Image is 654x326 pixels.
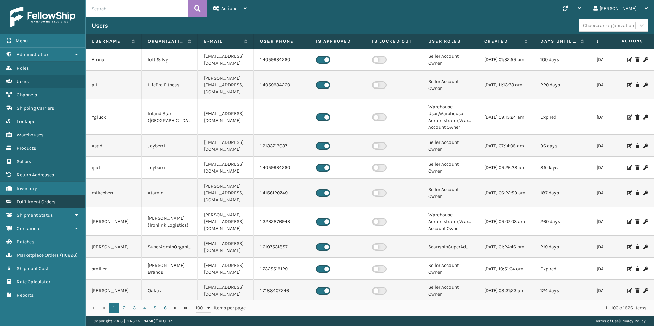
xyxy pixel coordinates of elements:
[198,99,254,135] td: [EMAIL_ADDRESS][DOMAIN_NAME]
[142,157,198,179] td: Joyberri
[627,57,631,62] i: Edit
[10,7,75,27] img: logo
[540,38,577,44] label: Days until password expires
[583,22,634,29] div: Choose an organization
[142,135,198,157] td: Joyberri
[635,219,639,224] i: Delete
[86,179,142,207] td: mikechen
[534,236,590,258] td: 219 days
[198,258,254,280] td: [EMAIL_ADDRESS][DOMAIN_NAME]
[590,280,646,302] td: [DATE] 04:07:02 pm
[478,71,534,99] td: [DATE] 11:13:33 am
[643,267,648,271] i: Change Password
[635,288,639,293] i: Delete
[478,99,534,135] td: [DATE] 09:13:24 am
[86,135,142,157] td: Asad
[254,236,310,258] td: 1 6197531857
[534,157,590,179] td: 85 days
[17,199,55,205] span: Fulfillment Orders
[142,99,198,135] td: Inland Star ([GEOGRAPHIC_DATA])
[534,135,590,157] td: 96 days
[86,49,142,71] td: Amna
[635,115,639,120] i: Delete
[643,165,648,170] i: Change Password
[422,179,478,207] td: Seller Account Owner
[595,316,646,326] div: |
[86,71,142,99] td: ali
[620,318,646,323] a: Privacy Policy
[142,71,198,99] td: LifePro Fitness
[643,191,648,195] i: Change Password
[92,22,108,30] h3: Users
[17,65,29,71] span: Roles
[484,38,521,44] label: Created
[627,144,631,148] i: Edit
[534,258,590,280] td: Expired
[17,105,54,111] span: Shipping Carriers
[590,179,646,207] td: [DATE] 01:10:30 pm
[86,157,142,179] td: ijlal
[86,236,142,258] td: [PERSON_NAME]
[17,132,43,138] span: Warehouses
[635,83,639,87] i: Delete
[534,179,590,207] td: 187 days
[92,38,128,44] label: Username
[428,38,472,44] label: User Roles
[422,280,478,302] td: Seller Account Owner
[478,179,534,207] td: [DATE] 06:22:59 am
[627,115,631,120] i: Edit
[254,135,310,157] td: 1 2133713037
[86,258,142,280] td: smiller
[142,258,198,280] td: [PERSON_NAME] Brands
[17,119,35,124] span: Lookups
[635,57,639,62] i: Delete
[181,303,191,313] a: Go to the last page
[60,252,78,258] span: ( 116696 )
[142,280,198,302] td: Oaktiv
[204,38,240,44] label: E-mail
[590,207,646,236] td: [DATE] 11:51:53 am
[534,71,590,99] td: 220 days
[17,279,50,285] span: Rate Calculator
[643,219,648,224] i: Change Password
[148,38,184,44] label: Organization
[590,236,646,258] td: [DATE] 09:23:55 am
[142,236,198,258] td: SuperAdminOrganization
[17,52,49,57] span: Administration
[590,135,646,157] td: [DATE] 03:59:09 am
[150,303,160,313] a: 5
[254,258,310,280] td: 1 7325519129
[17,145,36,151] span: Products
[635,165,639,170] i: Delete
[198,135,254,157] td: [EMAIL_ADDRESS][DOMAIN_NAME]
[422,135,478,157] td: Seller Account Owner
[17,92,37,98] span: Channels
[86,99,142,135] td: Ygluck
[254,157,310,179] td: 1 4059934260
[173,305,178,311] span: Go to the next page
[590,49,646,71] td: [DATE] 05:35:13 am
[635,245,639,249] i: Delete
[119,303,129,313] a: 2
[534,99,590,135] td: Expired
[198,49,254,71] td: [EMAIL_ADDRESS][DOMAIN_NAME]
[627,83,631,87] i: Edit
[635,191,639,195] i: Delete
[627,267,631,271] i: Edit
[198,179,254,207] td: [PERSON_NAME][EMAIL_ADDRESS][DOMAIN_NAME]
[643,288,648,293] i: Change Password
[17,79,29,84] span: Users
[260,38,303,44] label: User phone
[140,303,150,313] a: 4
[198,157,254,179] td: [EMAIL_ADDRESS][DOMAIN_NAME]
[422,236,478,258] td: ScanshipSuperAdministrator
[254,280,310,302] td: 1 7188407246
[627,191,631,195] i: Edit
[255,304,646,311] div: 1 - 100 of 526 items
[534,280,590,302] td: 124 days
[643,144,648,148] i: Change Password
[183,305,188,311] span: Go to the last page
[422,71,478,99] td: Seller Account Owner
[86,207,142,236] td: [PERSON_NAME]
[643,83,648,87] i: Change Password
